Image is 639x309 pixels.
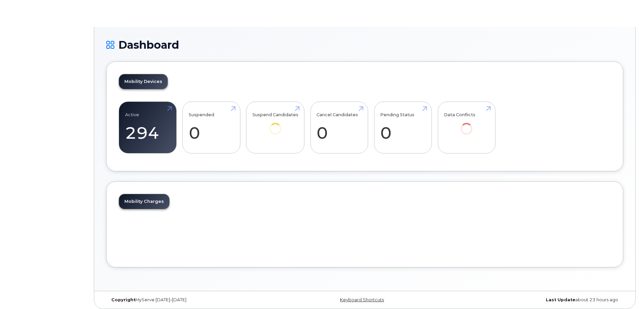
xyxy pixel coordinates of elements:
a: Active 294 [125,105,170,150]
a: Cancel Candidates 0 [316,105,362,150]
h1: Dashboard [106,39,623,51]
a: Data Conflicts [444,105,489,144]
a: Suspended 0 [189,105,234,150]
strong: Last Update [546,297,575,302]
strong: Copyright [111,297,135,302]
a: Mobility Charges [119,194,169,209]
div: MyServe [DATE]–[DATE] [106,297,279,303]
a: Mobility Devices [119,74,168,89]
a: Pending Status 0 [380,105,425,150]
a: Keyboard Shortcuts [340,297,384,302]
div: about 23 hours ago [451,297,623,303]
a: Suspend Candidates [252,105,298,144]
